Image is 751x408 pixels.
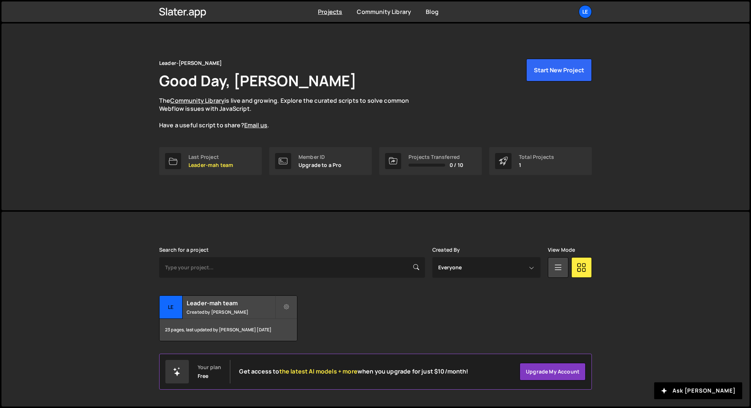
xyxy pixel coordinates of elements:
[298,162,342,168] p: Upgrade to a Pro
[160,296,183,319] div: Le
[159,96,423,130] p: The is live and growing. Explore the curated scripts to solve common Webflow issues with JavaScri...
[579,5,592,18] a: Le
[188,162,233,168] p: Leader-mah team
[159,59,222,68] div: Leader-[PERSON_NAME]
[432,247,460,253] label: Created By
[526,59,592,81] button: Start New Project
[239,368,468,375] h2: Get access to when you upgrade for just $10/month!
[160,319,297,341] div: 23 pages, last updated by [PERSON_NAME] [DATE]
[520,363,586,380] a: Upgrade my account
[409,154,463,160] div: Projects Transferred
[244,121,267,129] a: Email us
[519,162,554,168] p: 1
[159,147,262,175] a: Last Project Leader-mah team
[159,257,425,278] input: Type your project...
[159,247,209,253] label: Search for a project
[450,162,463,168] span: 0 / 10
[654,382,742,399] button: Ask [PERSON_NAME]
[188,154,233,160] div: Last Project
[318,8,342,16] a: Projects
[519,154,554,160] div: Total Projects
[279,367,358,375] span: the latest AI models + more
[198,364,221,370] div: Your plan
[198,373,209,379] div: Free
[548,247,575,253] label: View Mode
[187,299,275,307] h2: Leader-mah team
[426,8,439,16] a: Blog
[159,295,297,341] a: Le Leader-mah team Created by [PERSON_NAME] 23 pages, last updated by [PERSON_NAME] [DATE]
[159,70,356,91] h1: Good Day, [PERSON_NAME]
[357,8,411,16] a: Community Library
[298,154,342,160] div: Member ID
[187,309,275,315] small: Created by [PERSON_NAME]
[170,96,224,105] a: Community Library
